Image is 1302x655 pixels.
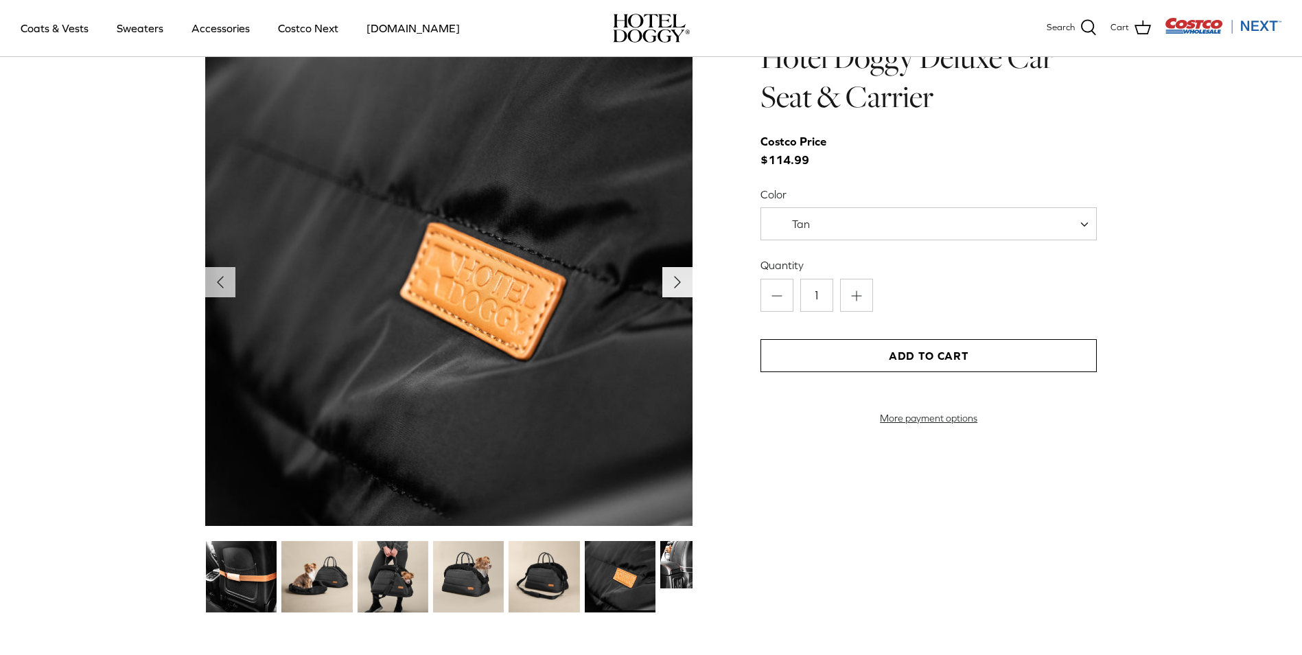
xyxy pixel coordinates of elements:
button: Next [662,267,693,297]
label: Quantity [760,257,1097,273]
a: Accessories [179,5,262,51]
a: hoteldoggy.com hoteldoggycom [613,14,690,43]
img: Costco Next [1165,17,1281,34]
label: Color [760,187,1097,202]
a: Sweaters [104,5,176,51]
a: Cart [1111,19,1151,37]
img: hoteldoggycom [613,14,690,43]
h1: Hotel Doggy Deluxe Car Seat & Carrier [760,38,1097,116]
button: Add to Cart [760,339,1097,372]
input: Quantity [800,279,833,312]
span: Tan [760,207,1097,240]
a: Costco Next [266,5,351,51]
span: $114.99 [760,133,840,170]
button: Previous [205,267,235,297]
a: More payment options [760,413,1097,424]
span: Tan [761,217,837,231]
a: [DOMAIN_NAME] [354,5,472,51]
a: Visit Costco Next [1165,26,1281,36]
span: Search [1047,21,1075,35]
a: Coats & Vests [8,5,101,51]
span: Tan [792,218,810,230]
div: Costco Price [760,133,826,151]
a: Search [1047,19,1097,37]
span: Cart [1111,21,1129,35]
